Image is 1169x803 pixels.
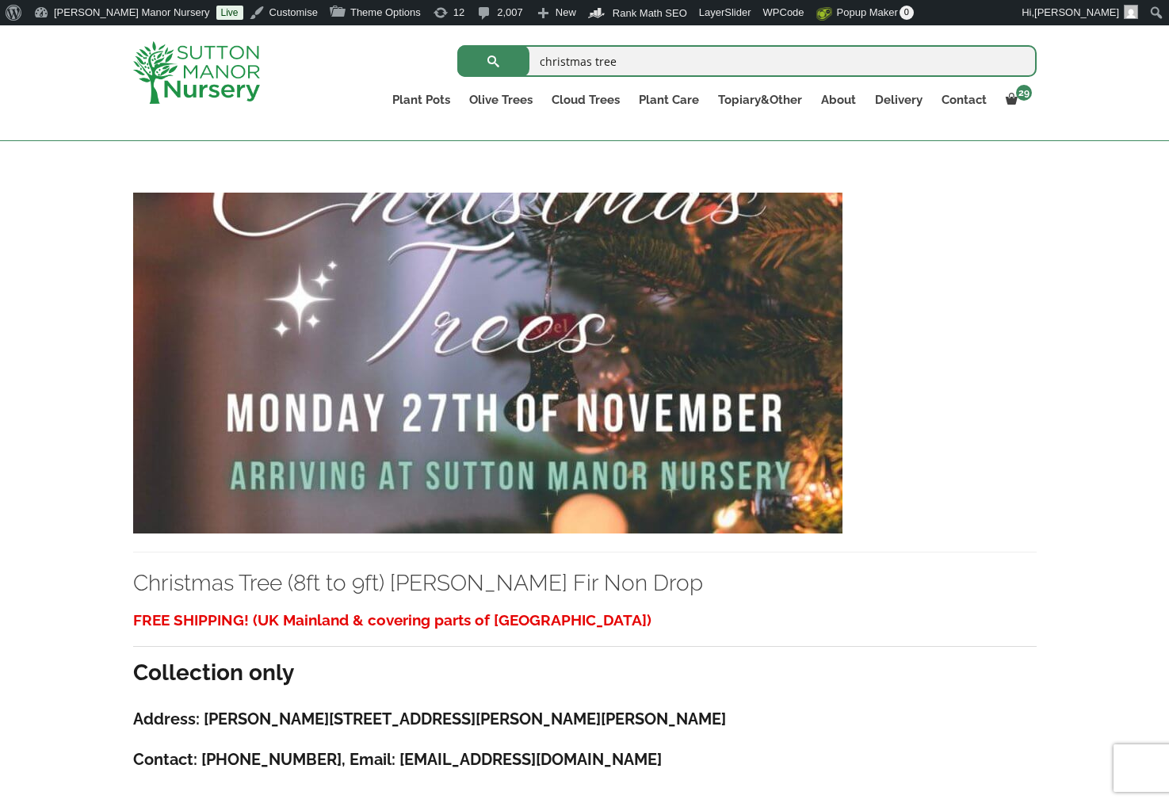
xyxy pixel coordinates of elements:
a: Topiary&Other [709,89,812,111]
a: Christmas Tree (8ft to 9ft) [PERSON_NAME] Fir Non Drop [133,570,703,596]
h3: FREE SHIPPING! (UK Mainland & covering parts of [GEOGRAPHIC_DATA]) [133,606,1037,635]
a: Live [216,6,243,20]
strong: Contact: [PHONE_NUMBER], Email: [EMAIL_ADDRESS][DOMAIN_NAME] [133,750,662,769]
img: Christmas Tree (8ft to 9ft) Nordmann Fir Non Drop - WhatsApp Image 2023 11 23 at 14.54.13 477161ed [133,193,842,533]
span: Rank Math SEO [613,7,687,19]
a: Contact [932,89,996,111]
span: 29 [1016,85,1032,101]
a: Plant Care [629,89,709,111]
strong: Address: [PERSON_NAME][STREET_ADDRESS][PERSON_NAME][PERSON_NAME] [133,709,726,728]
a: 29 [996,89,1037,111]
a: Christmas Tree (8ft to 9ft) Nordmann Fir Non Drop [133,354,842,369]
a: Plant Pots [383,89,460,111]
strong: Collection only [133,660,294,686]
a: Olive Trees [460,89,542,111]
span: 0 [900,6,914,20]
span: [PERSON_NAME] [1034,6,1119,18]
img: logo [133,41,260,104]
a: About [812,89,865,111]
input: Search... [457,45,1037,77]
a: Delivery [865,89,932,111]
a: Cloud Trees [542,89,629,111]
